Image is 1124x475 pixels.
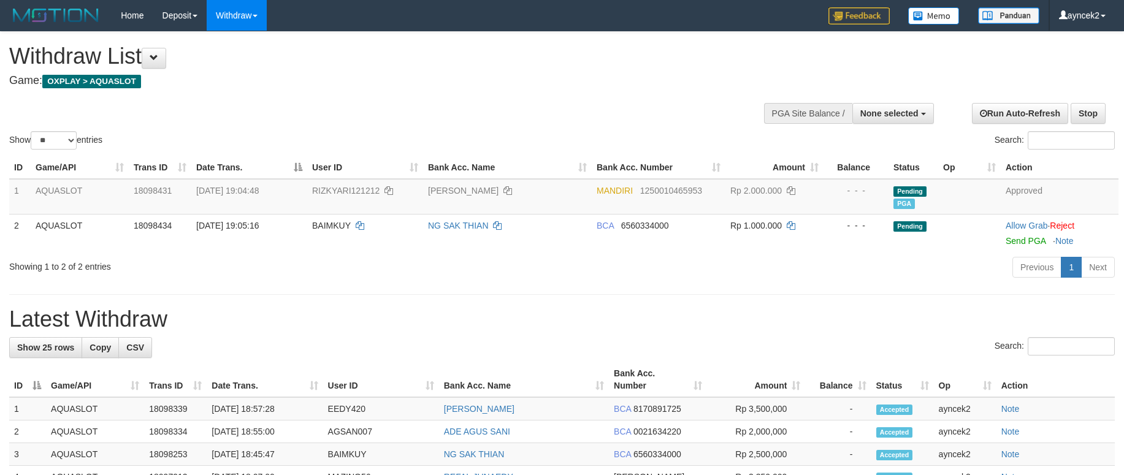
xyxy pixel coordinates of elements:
[207,397,323,420] td: [DATE] 18:57:28
[889,156,938,179] th: Status
[207,443,323,466] td: [DATE] 18:45:47
[9,337,82,358] a: Show 25 rows
[90,343,111,352] span: Copy
[633,404,681,414] span: Copy 8170891725 to clipboard
[730,186,782,196] span: Rp 2.000.000
[144,362,207,397] th: Trans ID: activate to sort column ascending
[207,420,323,443] td: [DATE] 18:55:00
[1006,221,1050,230] span: ·
[46,362,144,397] th: Game/API: activate to sort column ascending
[1006,236,1046,246] a: Send PGA
[207,362,323,397] th: Date Trans.: activate to sort column ascending
[31,179,129,215] td: AQUASLOT
[307,156,423,179] th: User ID: activate to sort column ascending
[978,7,1039,24] img: panduan.png
[428,221,489,230] a: NG SAK THIAN
[129,156,191,179] th: Trans ID: activate to sort column ascending
[893,186,927,197] span: Pending
[893,221,927,232] span: Pending
[852,103,934,124] button: None selected
[118,337,152,358] a: CSV
[9,362,46,397] th: ID: activate to sort column descending
[9,214,31,252] td: 2
[439,362,609,397] th: Bank Acc. Name: activate to sort column ascending
[1028,337,1115,355] input: Search:
[196,186,259,196] span: [DATE] 19:04:48
[707,443,805,466] td: Rp 2,500,000
[996,362,1115,397] th: Action
[9,156,31,179] th: ID
[46,420,144,443] td: AQUASLOT
[828,219,884,232] div: - - -
[893,199,915,209] span: PGA
[444,427,510,436] a: ADE AGUS SANI
[1081,257,1115,278] a: Next
[614,427,631,436] span: BCA
[9,397,46,420] td: 1
[1061,257,1082,278] a: 1
[9,307,1115,332] h1: Latest Withdraw
[1006,221,1047,230] a: Allow Grab
[707,397,805,420] td: Rp 3,500,000
[82,337,119,358] a: Copy
[592,156,725,179] th: Bank Acc. Number: activate to sort column ascending
[126,343,144,352] span: CSV
[312,186,380,196] span: RIZKYARI121212
[876,427,913,438] span: Accepted
[640,186,702,196] span: Copy 1250010465953 to clipboard
[828,184,884,197] div: - - -
[144,443,207,466] td: 18098253
[9,44,737,69] h1: Withdraw List
[995,337,1115,355] label: Search:
[934,362,996,397] th: Op: activate to sort column ascending
[46,397,144,420] td: AQUASLOT
[9,256,459,273] div: Showing 1 to 2 of 2 entries
[134,186,172,196] span: 18098431
[707,362,805,397] th: Amount: activate to sort column ascending
[597,186,633,196] span: MANDIRI
[444,404,514,414] a: [PERSON_NAME]
[196,221,259,230] span: [DATE] 19:05:16
[9,6,102,25] img: MOTION_logo.png
[707,420,805,443] td: Rp 2,000,000
[323,420,439,443] td: AGSAN007
[9,179,31,215] td: 1
[423,156,592,179] th: Bank Acc. Name: activate to sort column ascending
[995,131,1115,150] label: Search:
[828,7,890,25] img: Feedback.jpg
[428,186,499,196] a: [PERSON_NAME]
[1001,449,1020,459] a: Note
[31,131,77,150] select: Showentries
[1001,156,1118,179] th: Action
[444,449,505,459] a: NG SAK THIAN
[9,131,102,150] label: Show entries
[938,156,1001,179] th: Op: activate to sort column ascending
[9,75,737,87] h4: Game:
[323,397,439,420] td: EEDY420
[1050,221,1074,230] a: Reject
[805,397,871,420] td: -
[1001,179,1118,215] td: Approved
[9,420,46,443] td: 2
[597,221,614,230] span: BCA
[323,362,439,397] th: User ID: activate to sort column ascending
[805,443,871,466] td: -
[312,221,351,230] span: BAIMKUY
[46,443,144,466] td: AQUASLOT
[323,443,439,466] td: BAIMKUY
[609,362,707,397] th: Bank Acc. Number: activate to sort column ascending
[633,449,681,459] span: Copy 6560334000 to clipboard
[805,362,871,397] th: Balance: activate to sort column ascending
[876,450,913,460] span: Accepted
[614,449,631,459] span: BCA
[31,156,129,179] th: Game/API: activate to sort column ascending
[805,420,871,443] td: -
[725,156,824,179] th: Amount: activate to sort column ascending
[934,443,996,466] td: ayncek2
[144,397,207,420] td: 18098339
[633,427,681,436] span: Copy 0021634220 to clipboard
[1001,404,1020,414] a: Note
[1055,236,1074,246] a: Note
[876,405,913,415] span: Accepted
[972,103,1068,124] a: Run Auto-Refresh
